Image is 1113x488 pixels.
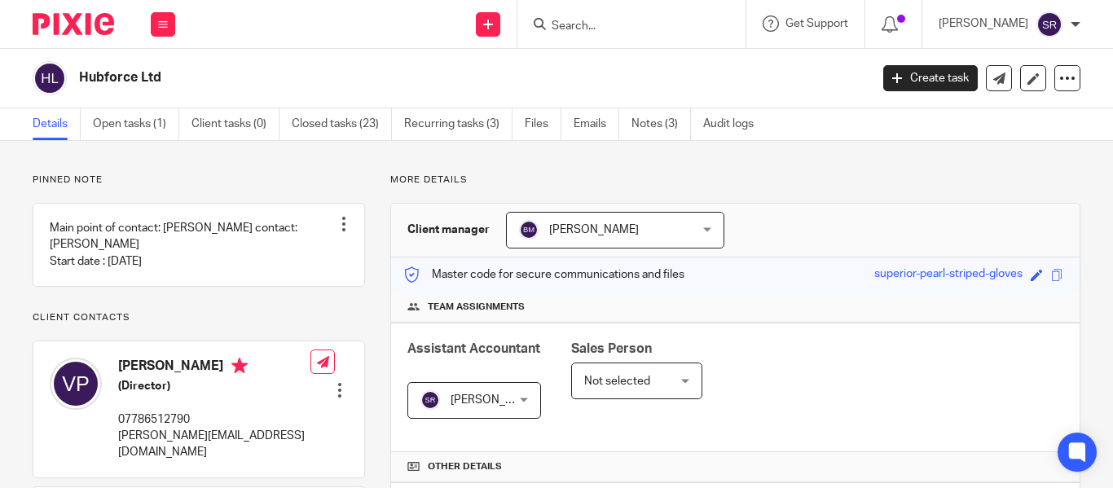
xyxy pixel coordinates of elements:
[118,411,310,428] p: 07786512790
[874,266,1023,284] div: superior-pearl-striped-gloves
[79,69,703,86] h2: Hubforce Ltd
[631,108,691,140] a: Notes (3)
[33,108,81,140] a: Details
[33,311,365,324] p: Client contacts
[404,108,513,140] a: Recurring tasks (3)
[549,224,639,235] span: [PERSON_NAME]
[420,390,440,410] img: svg%3E
[33,61,67,95] img: svg%3E
[118,378,310,394] h5: (Director)
[407,222,490,238] h3: Client manager
[451,394,540,406] span: [PERSON_NAME]
[428,460,502,473] span: Other details
[93,108,179,140] a: Open tasks (1)
[574,108,619,140] a: Emails
[939,15,1028,32] p: [PERSON_NAME]
[703,108,766,140] a: Audit logs
[525,108,561,140] a: Files
[33,13,114,35] img: Pixie
[584,376,650,387] span: Not selected
[428,301,525,314] span: Team assignments
[118,428,310,461] p: [PERSON_NAME][EMAIL_ADDRESS][DOMAIN_NAME]
[407,342,540,355] span: Assistant Accountant
[50,358,102,410] img: svg%3E
[571,342,652,355] span: Sales Person
[118,358,310,378] h4: [PERSON_NAME]
[191,108,279,140] a: Client tasks (0)
[390,174,1080,187] p: More details
[1036,11,1062,37] img: svg%3E
[33,174,365,187] p: Pinned note
[785,18,848,29] span: Get Support
[403,266,684,283] p: Master code for secure communications and files
[550,20,697,34] input: Search
[883,65,978,91] a: Create task
[292,108,392,140] a: Closed tasks (23)
[519,220,539,240] img: svg%3E
[231,358,248,374] i: Primary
